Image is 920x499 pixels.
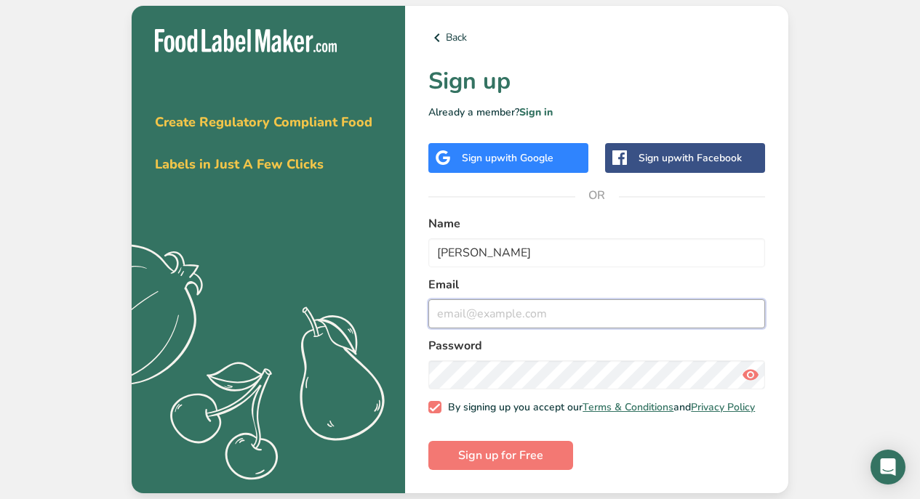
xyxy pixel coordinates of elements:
div: Sign up [639,150,742,166]
label: Email [428,276,765,293]
input: John Doe [428,238,765,267]
span: with Google [497,151,553,165]
img: Food Label Maker [155,29,337,53]
div: Open Intercom Messenger [871,450,905,484]
label: Name [428,215,765,232]
button: Sign up for Free [428,441,573,470]
label: Password [428,337,765,354]
span: Sign up for Free [458,447,543,464]
a: Sign in [519,105,553,119]
a: Privacy Policy [691,400,755,414]
input: email@example.com [428,299,765,328]
a: Back [428,29,765,46]
span: OR [575,174,619,217]
h1: Sign up [428,64,765,99]
span: By signing up you accept our and [441,401,756,414]
span: with Facebook [673,151,742,165]
p: Already a member? [428,105,765,120]
a: Terms & Conditions [583,400,673,414]
div: Sign up [462,150,553,166]
span: Create Regulatory Compliant Food Labels in Just A Few Clicks [155,113,372,173]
